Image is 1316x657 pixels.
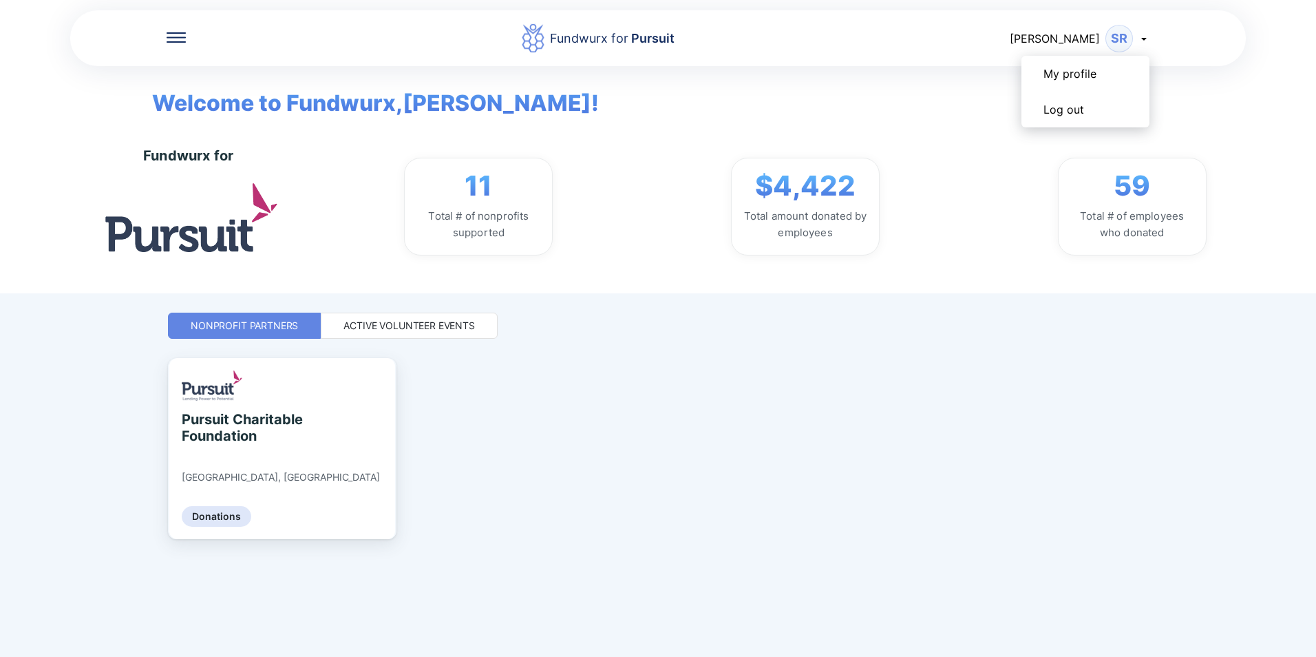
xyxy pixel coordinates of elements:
[182,506,251,527] div: Donations
[343,319,475,333] div: Active Volunteer Events
[191,319,298,333] div: Nonprofit Partners
[182,411,308,444] div: Pursuit Charitable Foundation
[1043,103,1084,116] div: Log out
[105,183,277,251] img: logo.jpg
[465,169,492,202] span: 11
[143,147,233,164] div: Fundwurx for
[550,29,675,48] div: Fundwurx for
[416,208,541,241] div: Total # of nonprofits supported
[131,66,599,120] span: Welcome to Fundwurx, [PERSON_NAME] !
[1105,25,1133,52] div: SR
[755,169,856,202] span: $4,422
[1043,67,1096,81] div: My profile
[628,31,675,45] span: Pursuit
[1010,32,1100,45] span: [PERSON_NAME]
[743,208,868,241] div: Total amount donated by employees
[182,471,380,483] div: [GEOGRAPHIC_DATA], [GEOGRAPHIC_DATA]
[1070,208,1195,241] div: Total # of employees who donated
[1114,169,1150,202] span: 59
